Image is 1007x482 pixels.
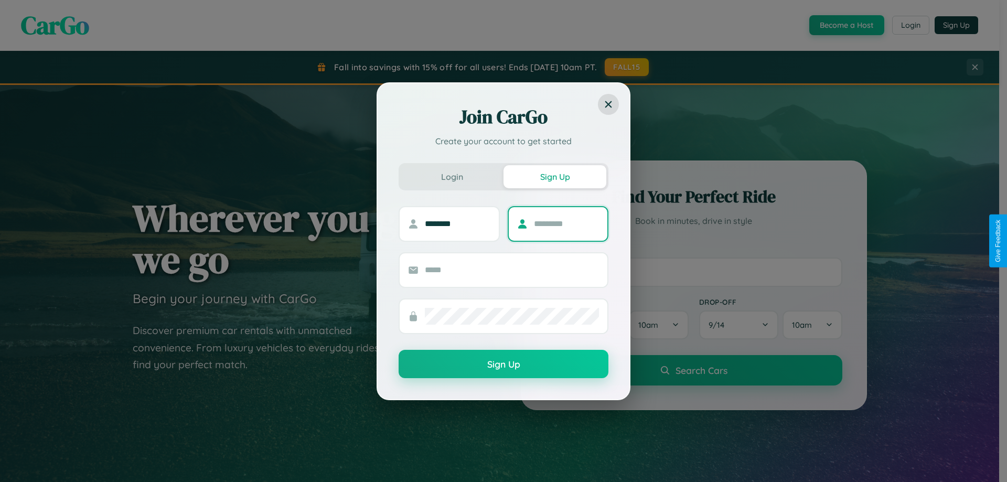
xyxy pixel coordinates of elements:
[504,165,606,188] button: Sign Up
[399,135,608,147] p: Create your account to get started
[399,104,608,130] h2: Join CarGo
[399,350,608,378] button: Sign Up
[401,165,504,188] button: Login
[994,220,1002,262] div: Give Feedback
